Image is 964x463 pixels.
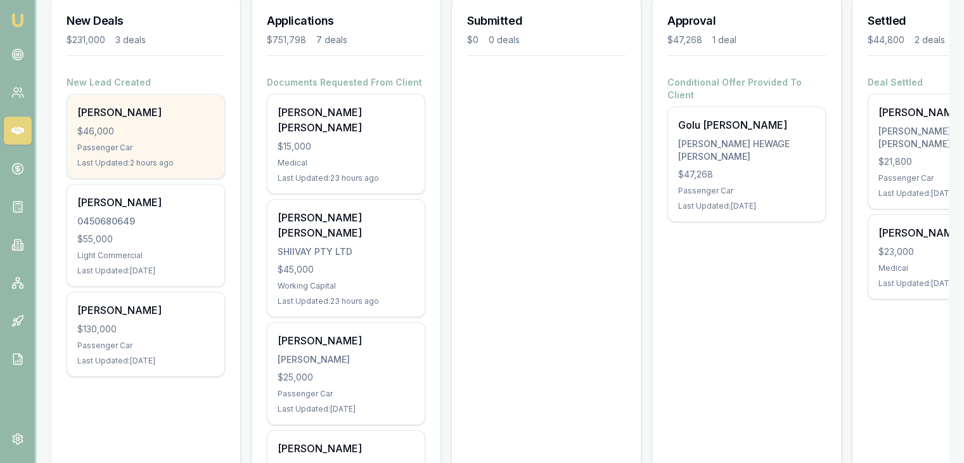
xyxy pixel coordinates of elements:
div: 0 deals [489,34,520,46]
div: Working Capital [278,281,415,291]
div: $47,268 [678,168,815,181]
div: $45,000 [278,263,415,276]
div: $130,000 [77,323,214,336]
h3: Submitted [467,12,626,30]
img: emu-icon-u.png [10,13,25,28]
div: [PERSON_NAME] [77,195,214,210]
div: [PERSON_NAME] [77,303,214,318]
div: $15,000 [278,140,415,153]
div: Last Updated: [DATE] [678,201,815,211]
h4: Conditional Offer Provided To Client [667,76,826,101]
div: Last Updated: [DATE] [77,266,214,276]
div: [PERSON_NAME] HEWAGE [PERSON_NAME] [678,138,815,163]
h4: New Lead Created [67,76,225,89]
div: [PERSON_NAME] [278,353,415,366]
div: 1 deal [712,34,736,46]
div: Last Updated: 23 hours ago [278,296,415,306]
div: Golu [PERSON_NAME] [678,117,815,133]
div: [PERSON_NAME] [PERSON_NAME] [278,210,415,240]
div: $46,000 [77,125,214,138]
div: [PERSON_NAME] [PERSON_NAME] [278,105,415,135]
div: Passenger Car [77,143,214,153]
div: 7 deals [316,34,347,46]
h3: Applications [267,12,425,30]
div: SHIIVAY PTY LTD [278,245,415,258]
div: $231,000 [67,34,105,46]
div: 2 deals [915,34,945,46]
h4: Documents Requested From Client [267,76,425,89]
div: Passenger Car [77,341,214,351]
div: $44,800 [868,34,904,46]
div: Last Updated: [DATE] [77,356,214,366]
div: Passenger Car [278,389,415,399]
div: Last Updated: [DATE] [278,404,415,414]
div: $751,798 [267,34,306,46]
div: $55,000 [77,233,214,245]
div: Passenger Car [678,186,815,196]
h3: New Deals [67,12,225,30]
div: 3 deals [115,34,146,46]
div: Last Updated: 2 hours ago [77,158,214,168]
div: [PERSON_NAME] [278,441,415,456]
div: Medical [278,158,415,168]
div: $25,000 [278,371,415,384]
div: [PERSON_NAME] [77,105,214,120]
div: 0450680649 [77,215,214,228]
div: Light Commercial [77,251,214,261]
div: [PERSON_NAME] [278,333,415,348]
div: $0 [467,34,479,46]
div: Last Updated: 23 hours ago [278,173,415,183]
div: $47,268 [667,34,702,46]
h3: Approval [667,12,826,30]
